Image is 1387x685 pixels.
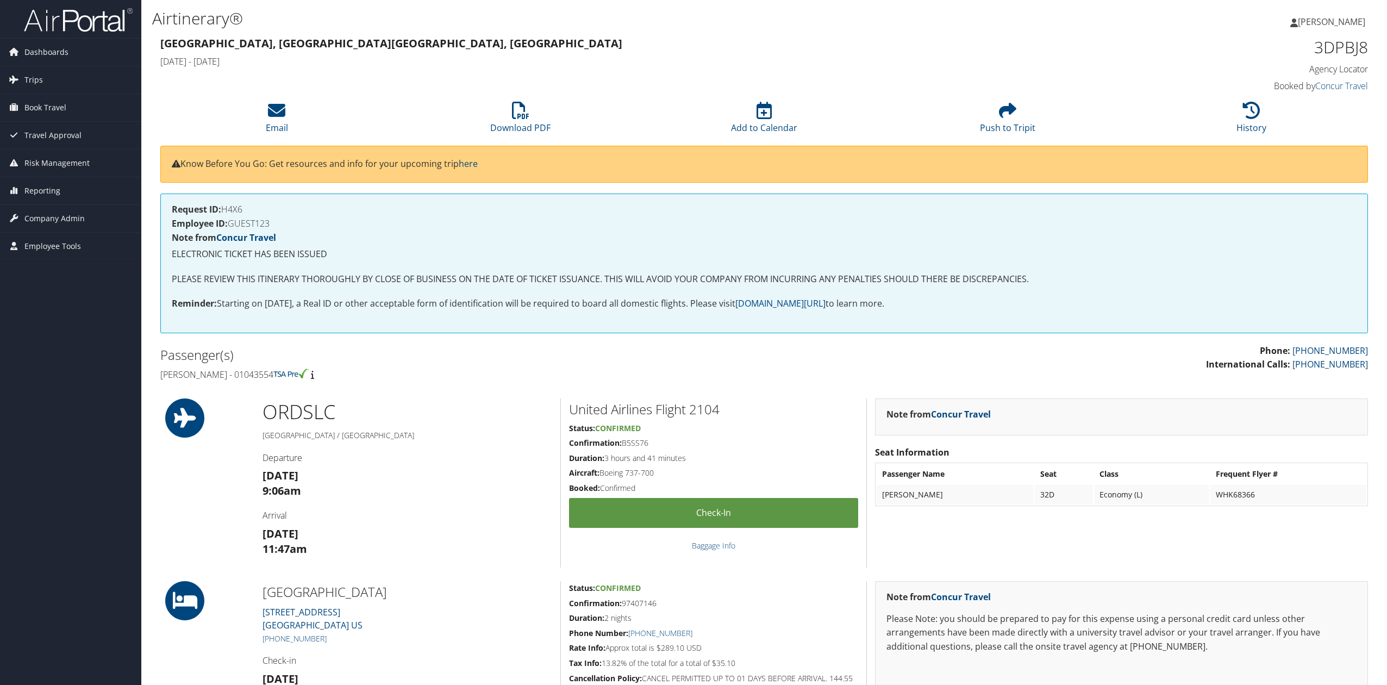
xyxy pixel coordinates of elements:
strong: Aircraft: [569,468,599,478]
a: Push to Tripit [980,108,1035,134]
strong: Seat Information [875,446,949,458]
a: Concur Travel [1315,80,1368,92]
h5: Boeing 737-700 [569,468,858,478]
strong: [DATE] [263,526,298,541]
h2: [GEOGRAPHIC_DATA] [263,583,552,601]
span: Reporting [24,177,60,204]
p: Know Before You Go: Get resources and info for your upcoming trip [172,157,1357,171]
h4: Agency Locator [1078,63,1368,75]
th: Seat [1035,464,1093,484]
h1: Airtinerary® [152,7,968,30]
span: Company Admin [24,205,85,232]
th: Passenger Name [877,464,1034,484]
p: Starting on [DATE], a Real ID or other acceptable form of identification will be required to boar... [172,297,1357,311]
h2: United Airlines Flight 2104 [569,400,858,419]
h4: H4X6 [172,205,1357,214]
strong: Duration: [569,613,604,623]
h2: Passenger(s) [160,346,756,364]
h4: Check-in [263,655,552,667]
span: [PERSON_NAME] [1298,16,1365,28]
th: Class [1094,464,1209,484]
h1: 3DPBJ8 [1078,36,1368,59]
strong: Confirmation: [569,438,622,448]
h4: GUEST123 [172,219,1357,228]
p: Please Note: you should be prepared to pay for this expense using a personal credit card unless o... [886,612,1357,654]
span: Trips [24,66,43,94]
h5: Approx total is $289.10 USD [569,643,858,653]
a: History [1236,108,1266,134]
th: Frequent Flyer # [1210,464,1366,484]
a: Concur Travel [931,591,991,603]
strong: Confirmation: [569,598,622,608]
a: [DOMAIN_NAME][URL] [735,297,826,309]
strong: Duration: [569,453,604,463]
img: airportal-logo.png [24,7,133,33]
strong: [DATE] [263,468,298,483]
h4: Departure [263,452,552,464]
a: Check-in [569,498,858,528]
a: [PHONE_NUMBER] [263,633,327,644]
strong: Employee ID: [172,217,228,229]
p: PLEASE REVIEW THIS ITINERARY THOROUGHLY BY CLOSE OF BUSINESS ON THE DATE OF TICKET ISSUANCE. THIS... [172,272,1357,287]
a: Email [266,108,288,134]
strong: Cancellation Policy: [569,673,642,683]
span: Travel Approval [24,122,82,149]
h5: 13.82% of the total for a total of $35.10 [569,658,858,669]
a: [STREET_ADDRESS][GEOGRAPHIC_DATA] US [263,606,363,631]
strong: Rate Info: [569,643,605,653]
a: here [459,158,478,170]
span: Confirmed [595,423,641,433]
span: Book Travel [24,94,66,121]
h5: 3 hours and 41 minutes [569,453,858,464]
a: [PERSON_NAME] [1290,5,1376,38]
span: Employee Tools [24,233,81,260]
a: [PHONE_NUMBER] [628,628,692,638]
h5: Confirmed [569,483,858,494]
h5: 97407146 [569,598,858,609]
strong: Note from [886,591,991,603]
h5: [GEOGRAPHIC_DATA] / [GEOGRAPHIC_DATA] [263,430,552,441]
h5: 2 nights [569,613,858,624]
strong: Note from [886,408,991,420]
a: Download PDF [490,108,551,134]
strong: Booked: [569,483,600,493]
strong: 11:47am [263,541,307,556]
a: [PHONE_NUMBER] [1292,345,1368,357]
span: Risk Management [24,150,90,177]
span: Dashboards [24,39,68,66]
strong: 9:06am [263,483,301,498]
a: [PHONE_NUMBER] [1292,358,1368,370]
h4: Booked by [1078,80,1368,92]
strong: Status: [569,423,595,433]
strong: Status: [569,583,595,593]
a: Baggage Info [692,540,735,551]
h1: ORD SLC [263,398,552,426]
strong: Request ID: [172,203,221,215]
a: Add to Calendar [731,108,797,134]
td: Economy (L) [1094,485,1209,505]
strong: Reminder: [172,297,217,309]
strong: Tax Info: [569,658,602,668]
strong: Note from [172,232,276,244]
h4: Arrival [263,509,552,521]
h5: B5SS76 [569,438,858,449]
a: Concur Travel [931,408,991,420]
span: Confirmed [595,583,641,593]
h4: [PERSON_NAME] - 01043554 [160,369,756,381]
strong: [GEOGRAPHIC_DATA], [GEOGRAPHIC_DATA] [GEOGRAPHIC_DATA], [GEOGRAPHIC_DATA] [160,36,622,51]
a: Concur Travel [216,232,276,244]
strong: International Calls: [1206,358,1290,370]
h4: [DATE] - [DATE] [160,55,1062,67]
strong: Phone: [1260,345,1290,357]
td: WHK68366 [1210,485,1366,505]
td: 32D [1035,485,1093,505]
strong: Phone Number: [569,628,628,638]
td: [PERSON_NAME] [877,485,1034,505]
img: tsa-precheck.png [273,369,309,378]
p: ELECTRONIC TICKET HAS BEEN ISSUED [172,247,1357,261]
